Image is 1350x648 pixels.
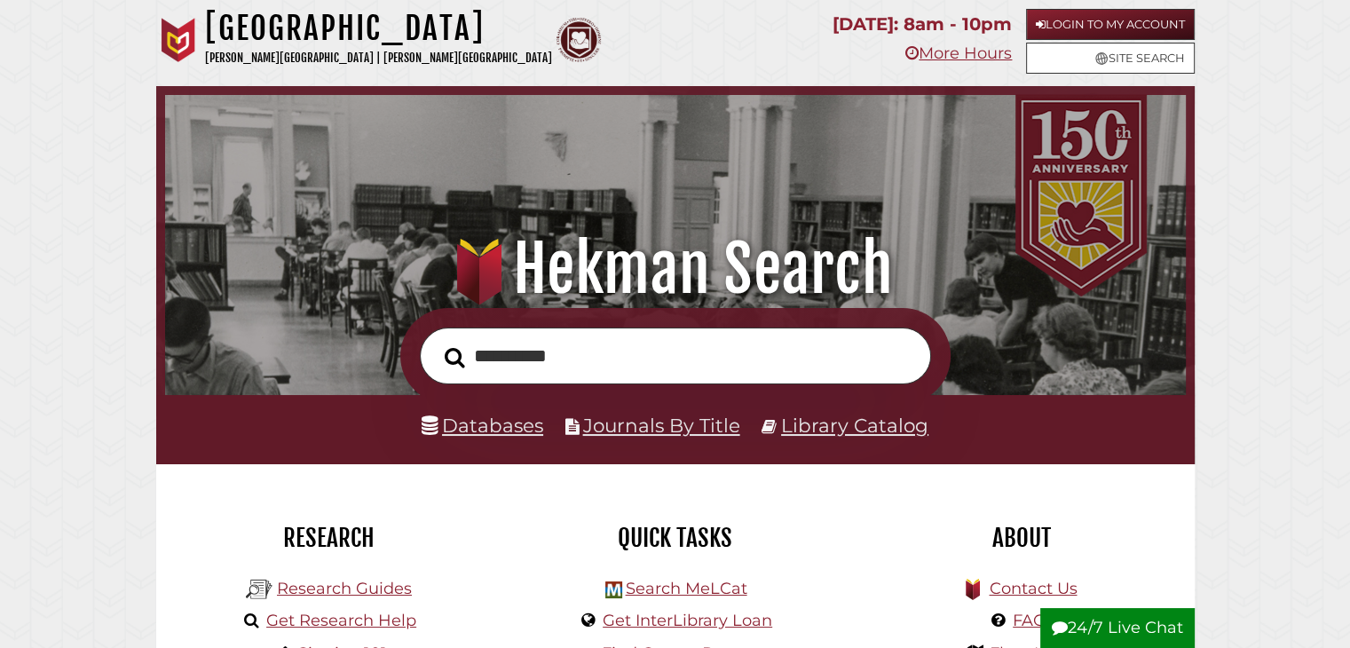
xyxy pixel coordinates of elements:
[246,576,272,603] img: Hekman Library Logo
[266,611,416,630] a: Get Research Help
[905,43,1012,63] a: More Hours
[1026,9,1195,40] a: Login to My Account
[989,579,1077,598] a: Contact Us
[605,581,622,598] img: Hekman Library Logo
[1013,611,1054,630] a: FAQs
[625,579,746,598] a: Search MeLCat
[781,414,928,437] a: Library Catalog
[583,414,740,437] a: Journals By Title
[516,523,835,553] h2: Quick Tasks
[170,523,489,553] h2: Research
[277,579,412,598] a: Research Guides
[445,346,465,367] i: Search
[422,414,543,437] a: Databases
[156,18,201,62] img: Calvin University
[862,523,1181,553] h2: About
[557,18,601,62] img: Calvin Theological Seminary
[205,9,552,48] h1: [GEOGRAPHIC_DATA]
[1026,43,1195,74] a: Site Search
[436,342,474,373] button: Search
[185,230,1164,308] h1: Hekman Search
[603,611,772,630] a: Get InterLibrary Loan
[833,9,1012,40] p: [DATE]: 8am - 10pm
[205,48,552,68] p: [PERSON_NAME][GEOGRAPHIC_DATA] | [PERSON_NAME][GEOGRAPHIC_DATA]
